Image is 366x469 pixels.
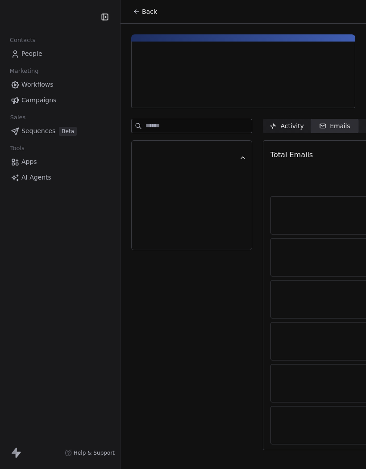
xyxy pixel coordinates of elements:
div: Activity [270,121,304,131]
span: Campaigns [21,96,56,105]
span: AI Agents [21,173,51,182]
span: Back [142,7,157,16]
a: AI Agents [7,170,113,185]
span: Workflows [21,80,54,89]
a: Campaigns [7,93,113,108]
span: Apps [21,157,37,167]
a: Workflows [7,77,113,92]
span: Total Emails [270,151,313,159]
span: Help & Support [74,449,115,456]
a: People [7,46,113,61]
span: Contacts [6,33,39,47]
span: Beta [59,127,77,136]
a: Help & Support [65,449,115,456]
a: Apps [7,155,113,169]
span: People [21,49,42,59]
span: Tools [6,142,28,155]
button: Back [128,4,162,20]
span: Marketing [6,64,42,78]
a: SequencesBeta [7,124,113,138]
span: Sequences [21,126,55,136]
span: Sales [6,111,29,124]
